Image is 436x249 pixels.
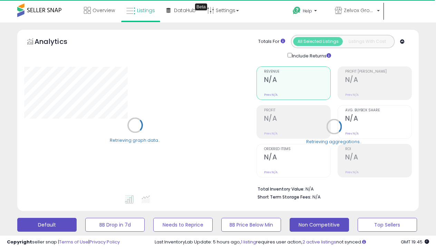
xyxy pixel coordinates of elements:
[302,239,336,245] a: 2 active listings
[287,1,329,22] a: Help
[89,239,120,245] a: Privacy Policy
[110,137,160,143] div: Retrieving graph data..
[292,6,301,15] i: Get Help
[174,7,196,14] span: DataHub
[153,218,213,232] button: Needs to Reprice
[241,239,256,245] a: 1 listing
[401,239,429,245] span: 2025-10-12 19:45 GMT
[35,37,81,48] h5: Analytics
[342,37,392,46] button: Listings With Cost
[344,7,375,14] span: Zelvox Group LLC
[290,218,349,232] button: Non Competitive
[293,37,343,46] button: All Selected Listings
[59,239,88,245] a: Terms of Use
[303,8,312,14] span: Help
[7,239,32,245] strong: Copyright
[155,239,429,246] div: Last InventoryLab Update: 5 hours ago, requires user action, not synced.
[85,218,145,232] button: BB Drop in 7d
[137,7,155,14] span: Listings
[93,7,115,14] span: Overview
[282,52,339,59] div: Include Returns
[17,218,77,232] button: Default
[195,3,207,10] div: Tooltip anchor
[221,218,281,232] button: BB Price Below Min
[258,38,285,45] div: Totals For
[306,138,362,145] div: Retrieving aggregations..
[7,239,120,246] div: seller snap | |
[358,218,417,232] button: Top Sellers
